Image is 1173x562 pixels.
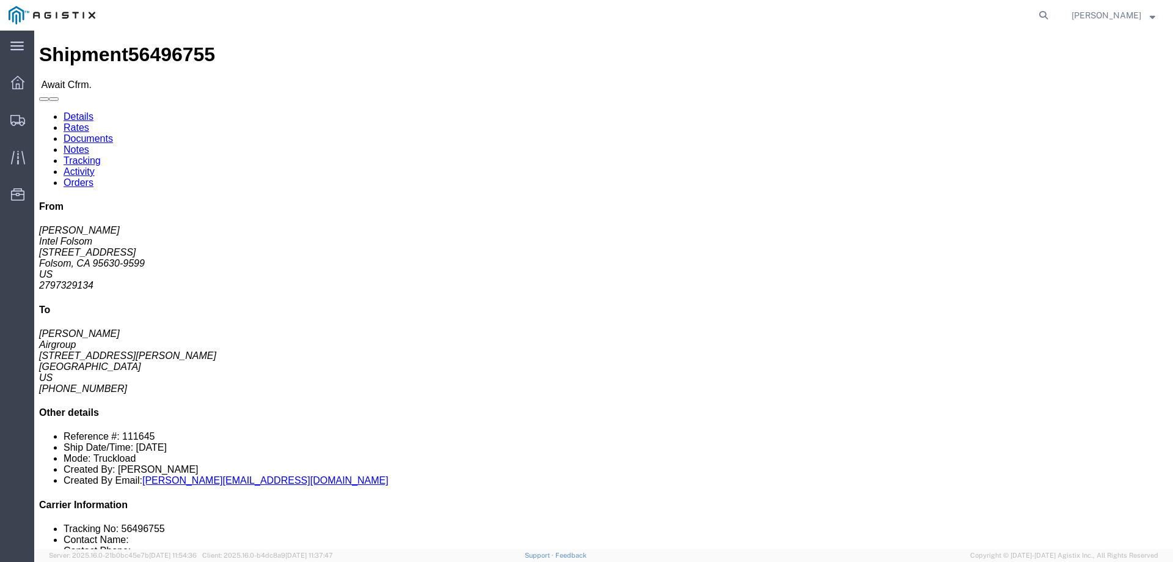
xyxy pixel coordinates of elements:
a: Feedback [555,552,586,559]
span: BRIAN RIOS [1072,9,1141,22]
button: [PERSON_NAME] [1071,8,1156,23]
span: [DATE] 11:54:36 [149,552,197,559]
iframe: FS Legacy Container [34,31,1173,549]
img: logo [9,6,95,24]
span: Server: 2025.16.0-21b0bc45e7b [49,552,197,559]
span: [DATE] 11:37:47 [285,552,333,559]
span: Copyright © [DATE]-[DATE] Agistix Inc., All Rights Reserved [970,550,1158,561]
a: Support [525,552,555,559]
span: Client: 2025.16.0-b4dc8a9 [202,552,333,559]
